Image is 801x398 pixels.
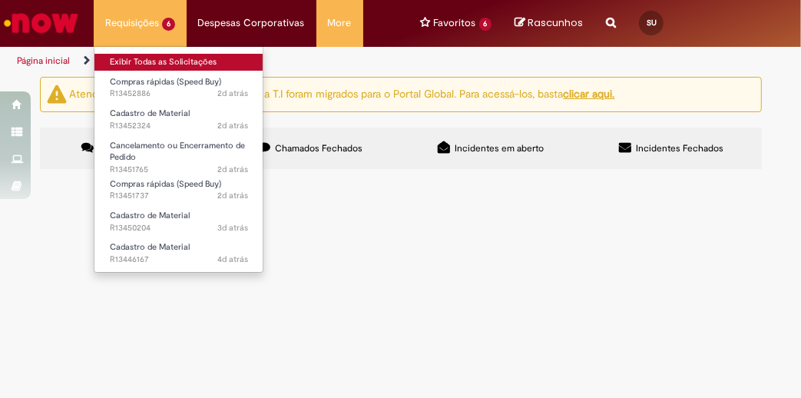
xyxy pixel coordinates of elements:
[217,164,248,175] span: 2d atrás
[455,142,544,154] span: Incidentes em aberto
[515,15,583,30] a: No momento, sua lista de rascunhos tem 0 Itens
[110,254,248,266] span: R13446167
[94,176,263,204] a: Aberto R13451737 : Compras rápidas (Speed Buy)
[110,108,190,119] span: Cadastro de Material
[217,190,248,201] time: 27/08/2025 11:06:12
[105,15,159,31] span: Requisições
[217,254,248,265] time: 25/08/2025 19:41:07
[110,241,190,253] span: Cadastro de Material
[217,88,248,99] time: 27/08/2025 14:44:23
[528,15,583,30] span: Rascunhos
[2,8,81,38] img: ServiceNow
[647,18,657,28] span: SU
[217,222,248,234] span: 3d atrás
[217,88,248,99] span: 2d atrás
[564,87,615,101] a: clicar aqui.
[217,222,248,234] time: 26/08/2025 18:29:48
[110,222,248,234] span: R13450204
[94,239,263,267] a: Aberto R13446167 : Cadastro de Material
[110,76,221,88] span: Compras rápidas (Speed Buy)
[217,190,248,201] span: 2d atrás
[217,120,248,131] time: 27/08/2025 13:01:55
[110,164,248,176] span: R13451765
[110,178,221,190] span: Compras rápidas (Speed Buy)
[94,207,263,236] a: Aberto R13450204 : Cadastro de Material
[198,15,305,31] span: Despesas Corporativas
[217,120,248,131] span: 2d atrás
[275,142,362,154] span: Chamados Fechados
[328,15,352,31] span: More
[94,54,263,71] a: Exibir Todas as Solicitações
[94,105,263,134] a: Aberto R13452324 : Cadastro de Material
[110,88,248,100] span: R13452886
[94,138,263,171] a: Aberto R13451765 : Cancelamento ou Encerramento de Pedido
[12,47,455,75] ul: Trilhas de página
[94,46,263,273] ul: Requisições
[636,142,723,154] span: Incidentes Fechados
[217,254,248,265] span: 4d atrás
[70,87,615,101] ng-bind-html: Atenção: alguns chamados relacionados a T.I foram migrados para o Portal Global. Para acessá-los,...
[110,190,248,202] span: R13451737
[110,210,190,221] span: Cadastro de Material
[162,18,175,31] span: 6
[17,55,70,67] a: Página inicial
[110,120,248,132] span: R13452324
[94,74,263,102] a: Aberto R13452886 : Compras rápidas (Speed Buy)
[217,164,248,175] time: 27/08/2025 11:10:08
[110,140,245,164] span: Cancelamento ou Encerramento de Pedido
[479,18,492,31] span: 6
[434,15,476,31] span: Favoritos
